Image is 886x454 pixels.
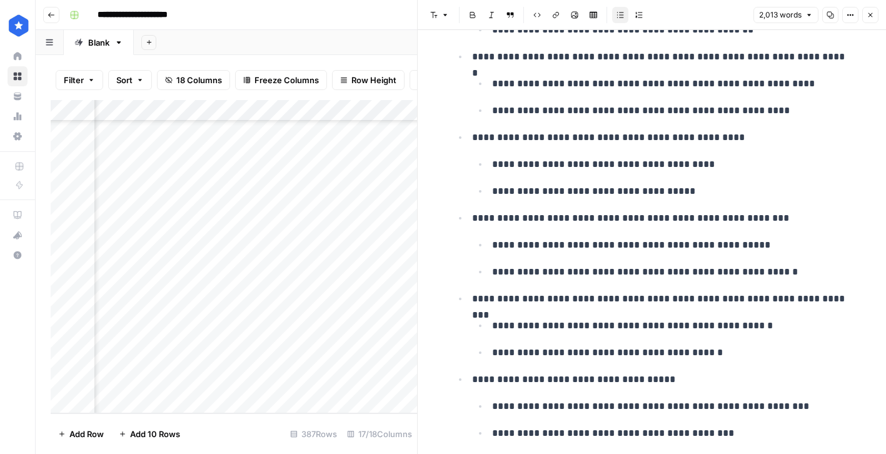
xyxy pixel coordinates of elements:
span: Filter [64,74,84,86]
button: 2,013 words [753,7,818,23]
a: AirOps Academy [8,205,28,225]
button: Row Height [332,70,405,90]
div: Blank [88,36,109,49]
a: Your Data [8,86,28,106]
span: Freeze Columns [254,74,319,86]
button: 18 Columns [157,70,230,90]
span: 2,013 words [759,9,802,21]
button: Add 10 Rows [111,424,188,444]
div: What's new? [8,226,27,245]
button: What's new? [8,225,28,245]
button: Help + Support [8,245,28,265]
img: ConsumerAffairs Logo [8,14,30,37]
span: Row Height [351,74,396,86]
a: Browse [8,66,28,86]
span: 18 Columns [176,74,222,86]
a: Usage [8,106,28,126]
button: Sort [108,70,152,90]
div: 387 Rows [285,424,342,444]
span: Add Row [69,428,104,440]
button: Freeze Columns [235,70,327,90]
button: Add Row [51,424,111,444]
button: Filter [56,70,103,90]
a: Home [8,46,28,66]
a: Settings [8,126,28,146]
div: 17/18 Columns [342,424,417,444]
span: Add 10 Rows [130,428,180,440]
span: Sort [116,74,133,86]
a: Blank [64,30,134,55]
button: Workspace: ConsumerAffairs [8,10,28,41]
